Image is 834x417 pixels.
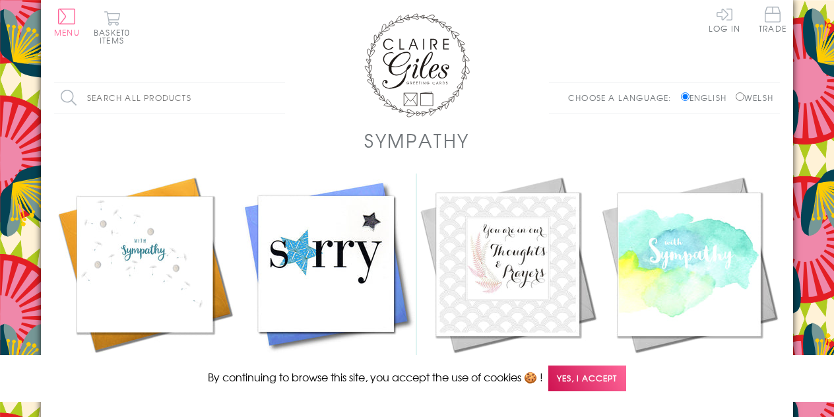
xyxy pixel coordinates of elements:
img: Claire Giles Greetings Cards [364,13,470,117]
img: Sympathy, Sorry, Thinking of you Card, Fern Flowers, Thoughts & Prayers [417,174,598,355]
input: English [681,92,690,101]
span: Yes, I accept [548,366,626,391]
span: Menu [54,26,80,38]
p: Choose a language: [568,92,678,104]
label: English [681,92,733,104]
input: Search [272,83,285,113]
a: Sympathy, Sorry, Thinking of you Card, Blue Star, Embellished with a padded star £3.50 Add to Basket [236,174,417,402]
a: Sympathy, Sorry, Thinking of you Card, Watercolour, With Sympathy £3.50 Add to Basket [598,174,780,402]
span: 0 items [100,26,130,46]
input: Search all products [54,83,285,113]
span: Trade [759,7,786,32]
a: Sympathy Card, Sorry, Thinking of you, Embellished with pompoms £3.75 Add to Basket [54,174,236,402]
h1: Sympathy [364,127,470,154]
button: Menu [54,9,80,36]
a: Log In [709,7,740,32]
img: Sympathy, Sorry, Thinking of you Card, Blue Star, Embellished with a padded star [236,174,417,355]
img: Sympathy, Sorry, Thinking of you Card, Watercolour, With Sympathy [598,174,780,355]
label: Welsh [736,92,773,104]
a: Trade [759,7,786,35]
a: Sympathy, Sorry, Thinking of you Card, Fern Flowers, Thoughts & Prayers £3.50 Add to Basket [417,174,598,402]
input: Welsh [736,92,744,101]
button: Basket0 items [94,11,130,44]
img: Sympathy Card, Sorry, Thinking of you, Embellished with pompoms [54,174,236,355]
